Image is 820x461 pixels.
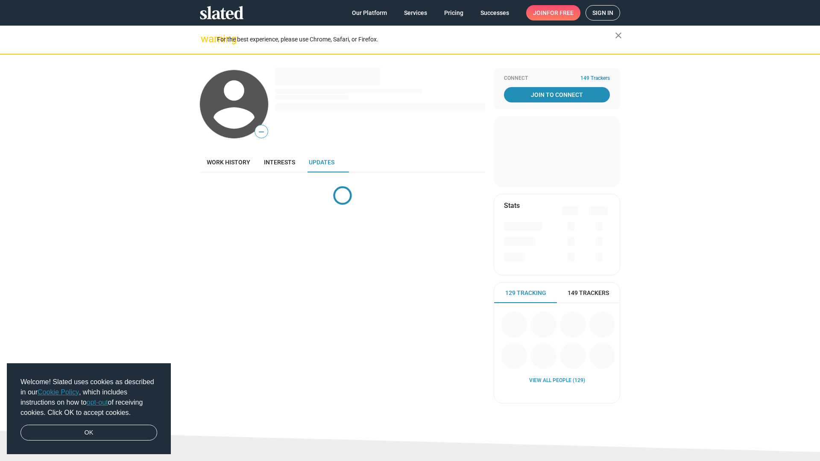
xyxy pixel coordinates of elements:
[20,377,157,418] span: Welcome! Slated uses cookies as described in our , which includes instructions on how to of recei...
[568,289,609,297] span: 149 Trackers
[444,5,463,20] span: Pricing
[613,30,624,41] mat-icon: close
[404,5,427,20] span: Services
[586,5,620,20] a: Sign in
[87,399,108,406] a: opt-out
[506,87,608,102] span: Join To Connect
[580,75,610,82] span: 149 Trackers
[533,5,574,20] span: Join
[504,201,520,210] mat-card-title: Stats
[505,289,546,297] span: 129 Tracking
[7,363,171,455] div: cookieconsent
[504,87,610,102] a: Join To Connect
[547,5,574,20] span: for free
[255,126,268,137] span: —
[345,5,394,20] a: Our Platform
[302,152,341,172] a: Updates
[480,5,509,20] span: Successes
[38,388,79,396] a: Cookie Policy
[437,5,470,20] a: Pricing
[264,159,295,166] span: Interests
[474,5,516,20] a: Successes
[217,34,615,45] div: For the best experience, please use Chrome, Safari, or Firefox.
[207,159,250,166] span: Work history
[352,5,387,20] span: Our Platform
[504,75,610,82] div: Connect
[529,377,585,384] a: View all People (129)
[397,5,434,20] a: Services
[592,6,613,20] span: Sign in
[526,5,580,20] a: Joinfor free
[20,425,157,441] a: dismiss cookie message
[257,152,302,172] a: Interests
[201,34,211,44] mat-icon: warning
[309,159,334,166] span: Updates
[200,152,257,172] a: Work history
